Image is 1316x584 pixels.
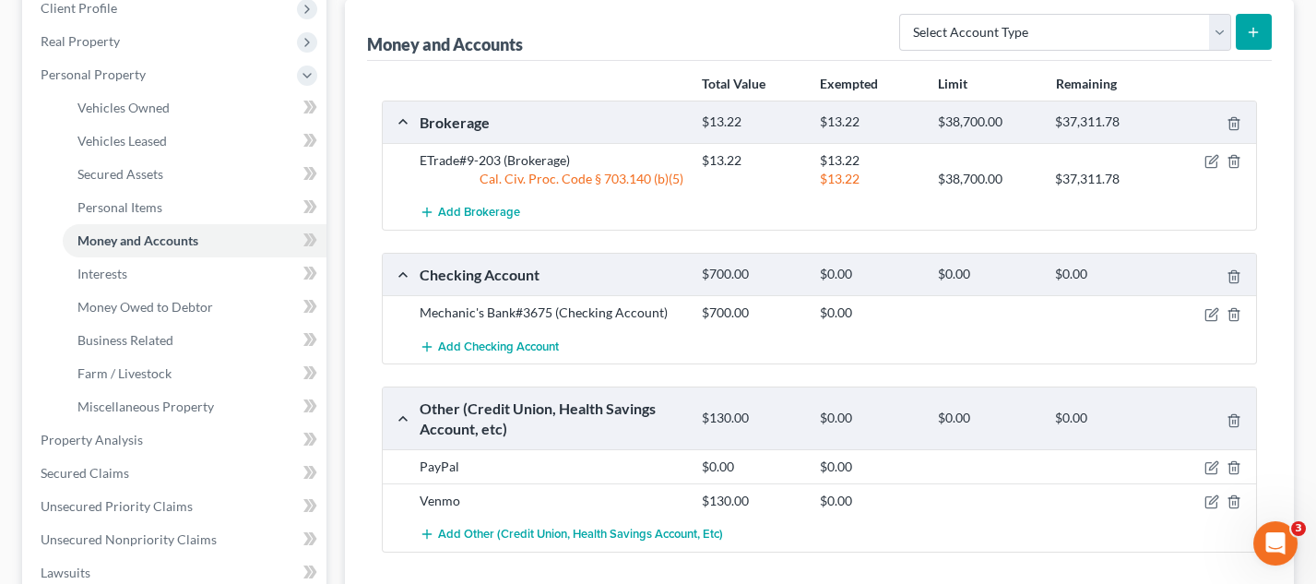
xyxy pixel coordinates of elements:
[63,257,326,291] a: Interests
[410,399,693,438] div: Other (Credit Union, Health Savings Account, etc)
[410,265,693,284] div: Checking Account
[26,490,326,523] a: Unsecured Priority Claims
[41,531,217,547] span: Unsecured Nonpriority Claims
[77,199,162,215] span: Personal Items
[1291,521,1306,536] span: 3
[693,113,811,131] div: $13.22
[77,100,170,115] span: Vehicles Owned
[929,113,1047,131] div: $38,700.00
[929,170,1047,188] div: $38,700.00
[438,528,723,542] span: Add Other (Credit Union, Health Savings Account, etc)
[811,458,929,476] div: $0.00
[41,498,193,514] span: Unsecured Priority Claims
[63,291,326,324] a: Money Owed to Debtor
[410,113,693,132] div: Brokerage
[77,166,163,182] span: Secured Assets
[63,158,326,191] a: Secured Assets
[693,304,811,322] div: $700.00
[77,266,127,281] span: Interests
[63,390,326,423] a: Miscellaneous Property
[41,66,146,82] span: Personal Property
[811,170,929,188] div: $13.22
[26,523,326,556] a: Unsecured Nonpriority Claims
[693,410,811,427] div: $130.00
[77,365,172,381] span: Farm / Livestock
[420,329,559,364] button: Add Checking Account
[26,457,326,490] a: Secured Claims
[1253,521,1298,566] iframe: Intercom live chat
[438,340,559,354] span: Add Checking Account
[811,151,929,170] div: $13.22
[77,133,167,149] span: Vehicles Leased
[63,125,326,158] a: Vehicles Leased
[420,196,520,230] button: Add Brokerage
[693,151,811,170] div: $13.22
[63,224,326,257] a: Money and Accounts
[811,492,929,510] div: $0.00
[820,76,878,91] strong: Exempted
[1046,266,1164,283] div: $0.00
[41,465,129,481] span: Secured Claims
[811,410,929,427] div: $0.00
[693,492,811,510] div: $130.00
[938,76,967,91] strong: Limit
[811,304,929,322] div: $0.00
[1056,76,1117,91] strong: Remaining
[41,432,143,447] span: Property Analysis
[410,151,693,170] div: ETrade#9-203 (Brokerage)
[410,304,693,322] div: Mechanic's Bank#3675 (Checking Account)
[77,399,214,414] span: Miscellaneous Property
[63,357,326,390] a: Farm / Livestock
[811,266,929,283] div: $0.00
[1046,410,1164,427] div: $0.00
[77,232,198,248] span: Money and Accounts
[367,33,523,55] div: Money and Accounts
[410,458,693,476] div: PayPal
[929,410,1047,427] div: $0.00
[1046,113,1164,131] div: $37,311.78
[41,565,90,580] span: Lawsuits
[420,518,723,552] button: Add Other (Credit Union, Health Savings Account, etc)
[702,76,765,91] strong: Total Value
[410,170,693,188] div: Cal. Civ. Proc. Code § 703.140 (b)(5)
[26,423,326,457] a: Property Analysis
[438,206,520,220] span: Add Brokerage
[77,299,213,315] span: Money Owed to Debtor
[693,266,811,283] div: $700.00
[693,458,811,476] div: $0.00
[41,33,120,49] span: Real Property
[63,324,326,357] a: Business Related
[63,91,326,125] a: Vehicles Owned
[811,113,929,131] div: $13.22
[63,191,326,224] a: Personal Items
[77,332,173,348] span: Business Related
[410,492,693,510] div: Venmo
[929,266,1047,283] div: $0.00
[1046,170,1164,188] div: $37,311.78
